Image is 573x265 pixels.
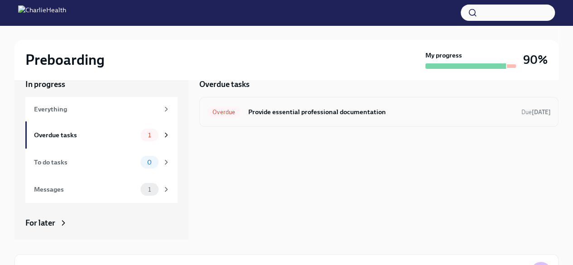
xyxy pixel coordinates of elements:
a: In progress [25,79,178,90]
a: OverdueProvide essential professional documentationDue[DATE] [207,105,551,119]
a: Messages1 [25,176,178,203]
span: Due [521,109,551,116]
div: To do tasks [34,157,137,167]
img: CharlieHealth [18,5,66,20]
div: Messages [34,184,137,194]
span: October 6th, 2025 09:00 [521,108,551,116]
strong: My progress [425,51,462,60]
h5: Overdue tasks [199,79,250,90]
a: Overdue tasks1 [25,121,178,149]
span: Overdue [207,109,241,116]
span: 1 [143,186,156,193]
a: To do tasks0 [25,149,178,176]
div: Everything [34,104,159,114]
h2: Preboarding [25,51,105,69]
div: Overdue tasks [34,130,137,140]
a: For later [25,217,178,228]
a: Everything [25,97,178,121]
div: For later [25,217,55,228]
span: 0 [142,159,157,166]
h6: Provide essential professional documentation [248,107,514,117]
span: 1 [143,132,156,139]
strong: [DATE] [532,109,551,116]
h3: 90% [523,52,548,68]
